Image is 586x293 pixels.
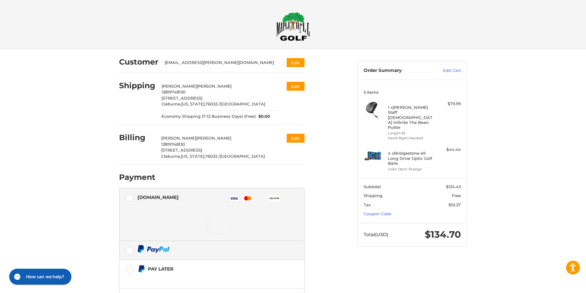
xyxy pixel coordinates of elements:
li: Color Optic Orange [388,167,435,172]
span: 12819748130 [161,89,185,94]
span: [US_STATE], [181,154,205,159]
span: $134.70 [425,229,461,240]
span: 76033 / [205,101,220,106]
img: PayPal icon [138,245,169,253]
iframe: Gorgias live chat messenger [6,267,73,287]
span: [US_STATE], [181,101,205,106]
span: Tax [364,202,371,207]
span: [PERSON_NAME] [161,136,196,141]
img: Pay Later icon [138,265,145,273]
button: Edit [287,82,305,91]
span: Cleburne, [161,154,181,159]
span: [PERSON_NAME] [197,84,232,89]
a: Edit Cart [430,68,461,74]
div: Pay Later [148,264,266,274]
h4: 4 x Bridgestone e9 Long Drive Optic Golf Balls [388,151,435,166]
span: [STREET_ADDRESS] [161,148,202,152]
span: [STREET_ADDRESS] [161,96,202,101]
a: Coupon Code [364,211,391,216]
span: Subtotal [364,184,381,189]
div: $79.99 [437,101,461,107]
span: [PERSON_NAME] [161,84,197,89]
iframe: Google Customer Reviews [535,276,586,293]
h3: Order Summary [364,68,430,74]
h4: 1 x [PERSON_NAME] Staff [DEMOGRAPHIC_DATA] Infinite The Bean Putter [388,105,435,130]
h2: Billing [119,133,155,142]
span: Total (USD) [364,232,388,237]
li: Hand Right-Handed [388,136,435,141]
span: Cleburne, [161,101,181,106]
span: [GEOGRAPHIC_DATA] [220,154,265,159]
span: $124.43 [446,184,461,189]
iframe: PayPal Message 1 [138,275,266,281]
span: [PERSON_NAME] [196,136,231,141]
h2: Payment [119,172,155,182]
span: $10.27 [448,202,461,207]
span: Economy Shipping (7-12 Business Days) (Free) [161,113,256,120]
span: $0.00 [256,113,270,120]
span: Free [452,193,461,198]
li: Length 33 [388,131,435,136]
div: $44.44 [437,147,461,153]
span: 12819748130 [161,142,185,147]
img: Maple Hill Golf [276,12,310,41]
span: 76033 / [205,154,220,159]
span: [GEOGRAPHIC_DATA] [220,101,265,106]
button: Edit [287,134,305,143]
span: Shipping [364,193,382,198]
h2: Shipping [119,81,155,90]
h2: Customer [119,57,158,67]
div: [DOMAIN_NAME] [138,192,179,202]
button: Edit [287,58,305,67]
h3: 5 Items [364,90,461,95]
div: [EMAIL_ADDRESS][PERSON_NAME][DOMAIN_NAME] [165,60,275,66]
